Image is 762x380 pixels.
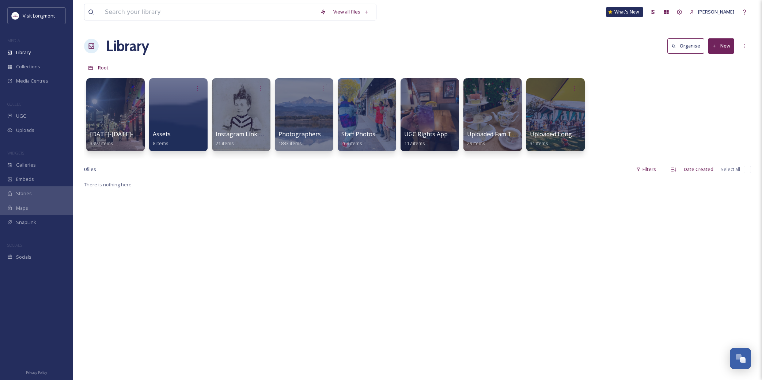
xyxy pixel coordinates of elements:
[341,130,375,138] span: Staff Photos
[26,370,47,375] span: Privacy Policy
[16,127,34,134] span: Uploads
[16,113,26,119] span: UGC
[16,161,36,168] span: Galleries
[278,140,302,147] span: 1833 items
[16,219,36,226] span: SnapLink
[341,131,375,147] a: Staff Photos268 items
[98,64,109,71] span: Root
[16,49,31,56] span: Library
[216,140,234,147] span: 21 items
[98,63,109,72] a: Root
[686,5,738,19] a: [PERSON_NAME]
[23,12,55,19] span: Visit Longmont
[530,131,608,147] a: Uploaded Longmont Folders31 items
[16,205,28,212] span: Maps
[7,150,24,156] span: WIDGETS
[153,131,171,147] a: Assets8 items
[467,130,543,138] span: Uploaded Fam Tour Photos
[404,131,487,147] a: UGC Rights Approved Content117 items
[708,38,734,53] button: New
[84,181,133,188] span: There is nothing here.
[467,140,485,147] span: 29 items
[667,38,708,53] a: Organise
[90,140,113,147] span: 3997 items
[216,131,272,147] a: Instagram Link Tree21 items
[106,35,149,57] a: Library
[26,368,47,376] a: Privacy Policy
[330,5,372,19] a: View all files
[667,38,704,53] button: Organise
[216,130,272,138] span: Instagram Link Tree
[84,166,96,173] span: 0 file s
[680,162,717,176] div: Date Created
[16,63,40,70] span: Collections
[404,140,425,147] span: 117 items
[16,254,31,261] span: Socials
[530,130,608,138] span: Uploaded Longmont Folders
[16,77,48,84] span: Media Centres
[606,7,643,17] a: What's New
[7,38,20,43] span: MEDIA
[153,140,168,147] span: 8 items
[467,131,543,147] a: Uploaded Fam Tour Photos29 items
[90,131,190,147] a: [DATE]-[DATE]-ugc-rights-approved3997 items
[12,12,19,19] img: longmont.jpg
[16,176,34,183] span: Embeds
[530,140,548,147] span: 31 items
[404,130,487,138] span: UGC Rights Approved Content
[698,8,734,15] span: [PERSON_NAME]
[16,190,32,197] span: Stories
[278,131,321,147] a: Photographers1833 items
[7,101,23,107] span: COLLECT
[632,162,660,176] div: Filters
[341,140,362,147] span: 268 items
[7,242,22,248] span: SOCIALS
[721,166,740,173] span: Select all
[153,130,171,138] span: Assets
[730,348,751,369] button: Open Chat
[90,130,190,138] span: [DATE]-[DATE]-ugc-rights-approved
[278,130,321,138] span: Photographers
[101,4,316,20] input: Search your library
